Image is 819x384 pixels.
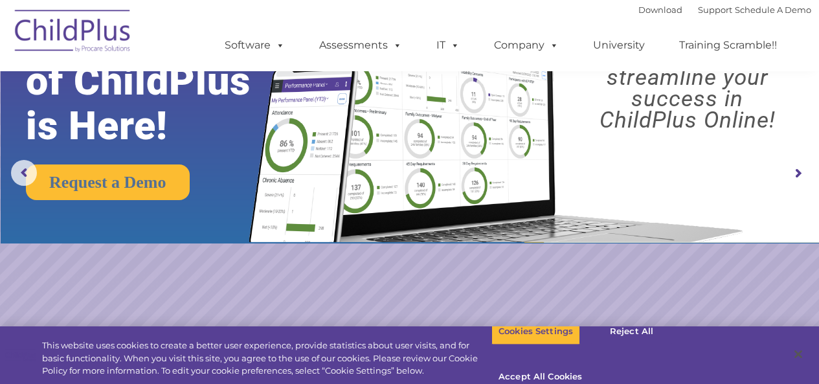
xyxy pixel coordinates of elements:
[784,340,813,368] button: Close
[8,1,138,65] img: ChildPlus by Procare Solutions
[180,139,235,148] span: Phone number
[26,164,190,200] a: Request a Demo
[180,85,219,95] span: Last name
[306,32,415,58] a: Assessments
[212,32,298,58] a: Software
[735,5,811,15] a: Schedule A Demo
[423,32,473,58] a: IT
[591,318,672,345] button: Reject All
[26,14,287,148] rs-layer: The Future of ChildPlus is Here!
[580,32,658,58] a: University
[566,24,809,131] rs-layer: Boost your productivity and streamline your success in ChildPlus Online!
[666,32,790,58] a: Training Scramble!!
[638,5,682,15] a: Download
[42,339,491,378] div: This website uses cookies to create a better user experience, provide statistics about user visit...
[698,5,732,15] a: Support
[491,318,580,345] button: Cookies Settings
[638,5,811,15] font: |
[481,32,572,58] a: Company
